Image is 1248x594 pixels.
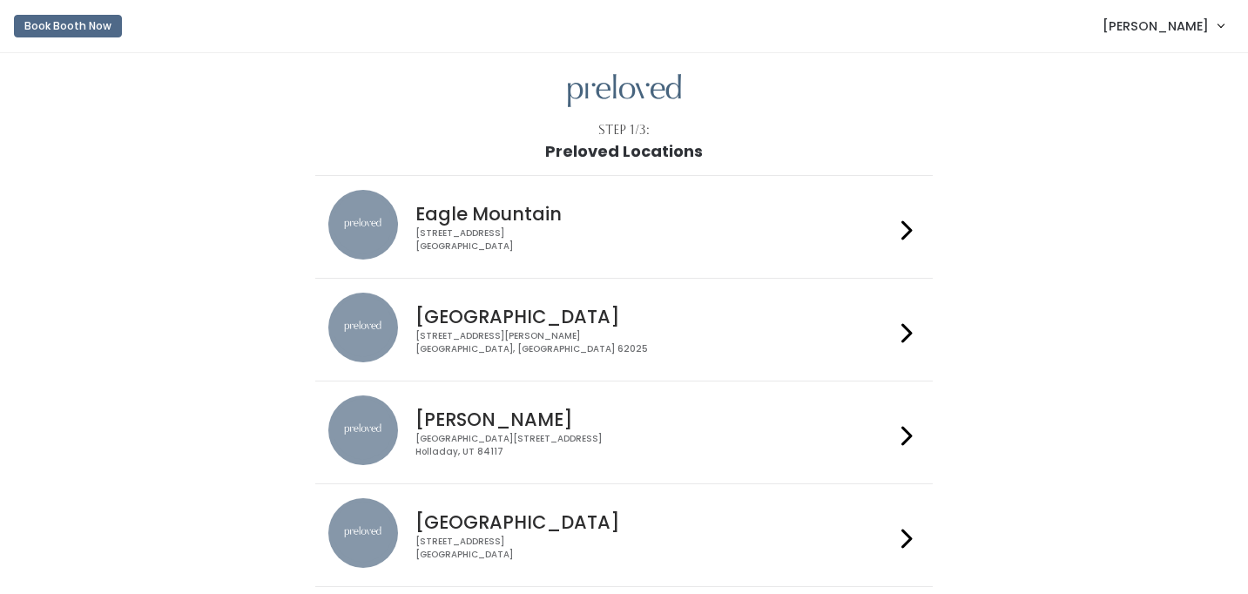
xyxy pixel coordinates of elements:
span: [PERSON_NAME] [1103,17,1209,36]
div: [GEOGRAPHIC_DATA][STREET_ADDRESS] Holladay, UT 84117 [415,433,894,458]
a: preloved location [PERSON_NAME] [GEOGRAPHIC_DATA][STREET_ADDRESS]Holladay, UT 84117 [328,395,920,469]
img: preloved logo [568,74,681,108]
a: preloved location Eagle Mountain [STREET_ADDRESS][GEOGRAPHIC_DATA] [328,190,920,264]
img: preloved location [328,190,398,260]
img: preloved location [328,395,398,465]
div: [STREET_ADDRESS][PERSON_NAME] [GEOGRAPHIC_DATA], [GEOGRAPHIC_DATA] 62025 [415,330,894,355]
div: [STREET_ADDRESS] [GEOGRAPHIC_DATA] [415,227,894,253]
a: [PERSON_NAME] [1085,7,1241,44]
button: Book Booth Now [14,15,122,37]
div: Step 1/3: [598,121,650,139]
h4: [GEOGRAPHIC_DATA] [415,512,894,532]
h4: Eagle Mountain [415,204,894,224]
img: preloved location [328,498,398,568]
a: Book Booth Now [14,7,122,45]
a: preloved location [GEOGRAPHIC_DATA] [STREET_ADDRESS][PERSON_NAME][GEOGRAPHIC_DATA], [GEOGRAPHIC_D... [328,293,920,367]
div: [STREET_ADDRESS] [GEOGRAPHIC_DATA] [415,536,894,561]
a: preloved location [GEOGRAPHIC_DATA] [STREET_ADDRESS][GEOGRAPHIC_DATA] [328,498,920,572]
h1: Preloved Locations [545,143,703,160]
h4: [GEOGRAPHIC_DATA] [415,307,894,327]
h4: [PERSON_NAME] [415,409,894,429]
img: preloved location [328,293,398,362]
